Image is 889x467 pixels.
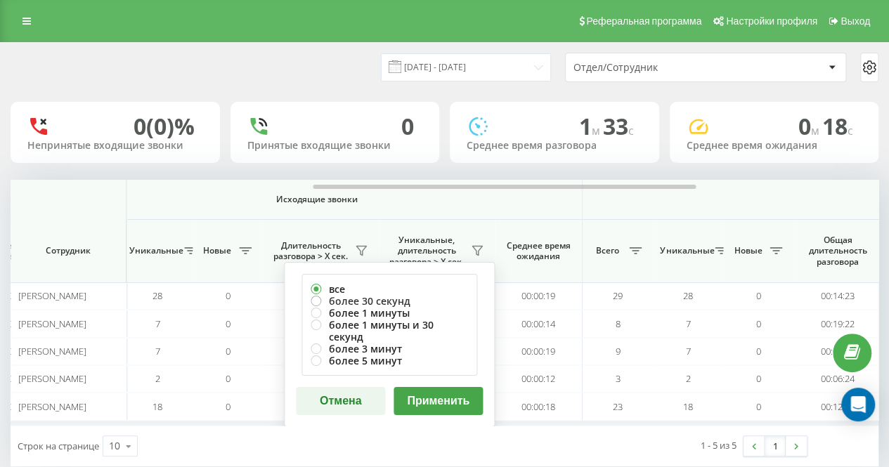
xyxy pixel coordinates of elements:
label: более 1 минуты [311,307,468,319]
span: Уникальные [660,245,710,256]
span: Строк на странице [18,440,99,452]
span: c [628,123,634,138]
a: 1 [765,436,786,456]
span: 18 [153,400,162,413]
div: 0 [401,113,414,140]
span: c [848,123,853,138]
td: 00:06:24 [793,365,881,393]
span: [PERSON_NAME] [18,317,86,330]
span: [PERSON_NAME] [18,289,86,302]
td: 00:00:44 [793,338,881,365]
span: 0 [226,400,231,413]
span: Новые [200,245,235,256]
span: 0 [226,345,231,357]
div: Принятые входящие звонки [247,140,423,152]
span: 0 [798,111,822,141]
div: Непринятые входящие звонки [27,140,203,152]
span: 0 [756,317,761,330]
label: более 3 минут [311,343,468,355]
span: 0 [226,317,231,330]
td: 00:00:19 [495,282,583,310]
span: Настройки профиля [726,15,817,27]
span: 1 [579,111,603,141]
span: 0 [226,289,231,302]
span: [PERSON_NAME] [18,372,86,385]
span: 28 [153,289,162,302]
div: 10 [109,439,120,453]
button: Применить [394,387,483,415]
span: м [592,123,603,138]
span: Исходящие звонки [85,194,550,205]
span: 0 [226,372,231,385]
span: [PERSON_NAME] [18,400,86,413]
label: все [311,283,468,295]
label: более 5 минут [311,355,468,367]
span: Сотрудник [22,245,114,256]
span: 0 [756,400,761,413]
div: 1 - 5 из 5 [701,438,736,452]
td: 00:00:14 [495,310,583,337]
button: Отмена [296,387,385,415]
div: Среднее время ожидания [687,140,862,152]
span: 18 [683,400,693,413]
span: 7 [686,317,691,330]
span: 29 [613,289,623,302]
span: Выход [841,15,870,27]
span: Новые [730,245,765,256]
span: 2 [686,372,691,385]
span: 7 [155,345,160,357]
span: 7 [686,345,691,357]
label: более 1 минуты и 30 секунд [311,319,468,343]
span: Реферальная программа [586,15,701,27]
td: 00:19:22 [793,310,881,337]
span: Общая длительность разговора [804,235,871,268]
span: Длительность разговора > Х сек. [270,240,351,262]
td: 00:12:00 [793,393,881,420]
span: 2 [155,372,160,385]
span: 8 [616,317,621,330]
span: Всего [590,245,625,256]
span: м [811,123,822,138]
span: 23 [613,400,623,413]
span: Уникальные, длительность разговора > Х сек. [386,235,467,268]
span: 0 [756,345,761,357]
div: 0 (0)% [134,113,195,140]
span: Среднее время ожидания [505,240,571,262]
td: 00:00:12 [495,365,583,393]
div: Отдел/Сотрудник [573,62,741,74]
span: 18 [822,111,853,141]
span: 0 [756,372,761,385]
div: Среднее время разговора [467,140,642,152]
span: 7 [155,317,160,330]
div: Open Intercom Messenger [841,388,875,421]
td: 00:00:18 [495,393,583,420]
span: 0 [756,289,761,302]
span: Уникальные [129,245,180,256]
td: 00:00:19 [495,338,583,365]
td: 00:14:23 [793,282,881,310]
span: 9 [616,345,621,357]
span: 33 [603,111,634,141]
span: 3 [616,372,621,385]
span: 28 [683,289,693,302]
label: более 30 секунд [311,295,468,307]
span: [PERSON_NAME] [18,345,86,357]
